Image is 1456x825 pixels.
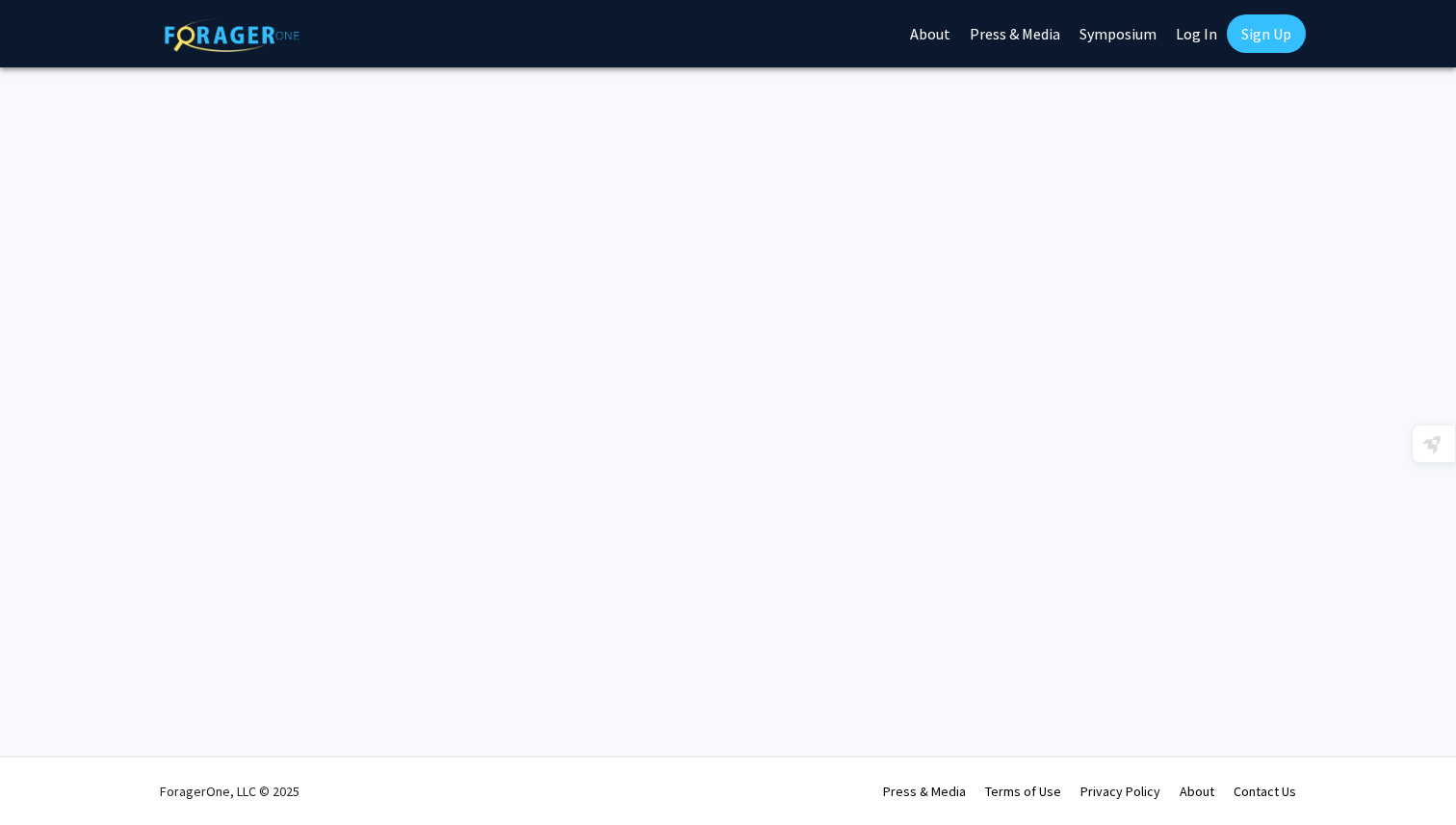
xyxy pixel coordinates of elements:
a: Terms of Use [985,783,1061,800]
a: Contact Us [1234,783,1296,800]
a: Privacy Policy [1080,783,1160,800]
a: Sign Up [1227,14,1306,53]
div: ForagerOne, LLC © 2025 [160,758,299,825]
a: Press & Media [883,783,966,800]
a: About [1180,783,1214,800]
img: ForagerOne Logo [165,18,299,52]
